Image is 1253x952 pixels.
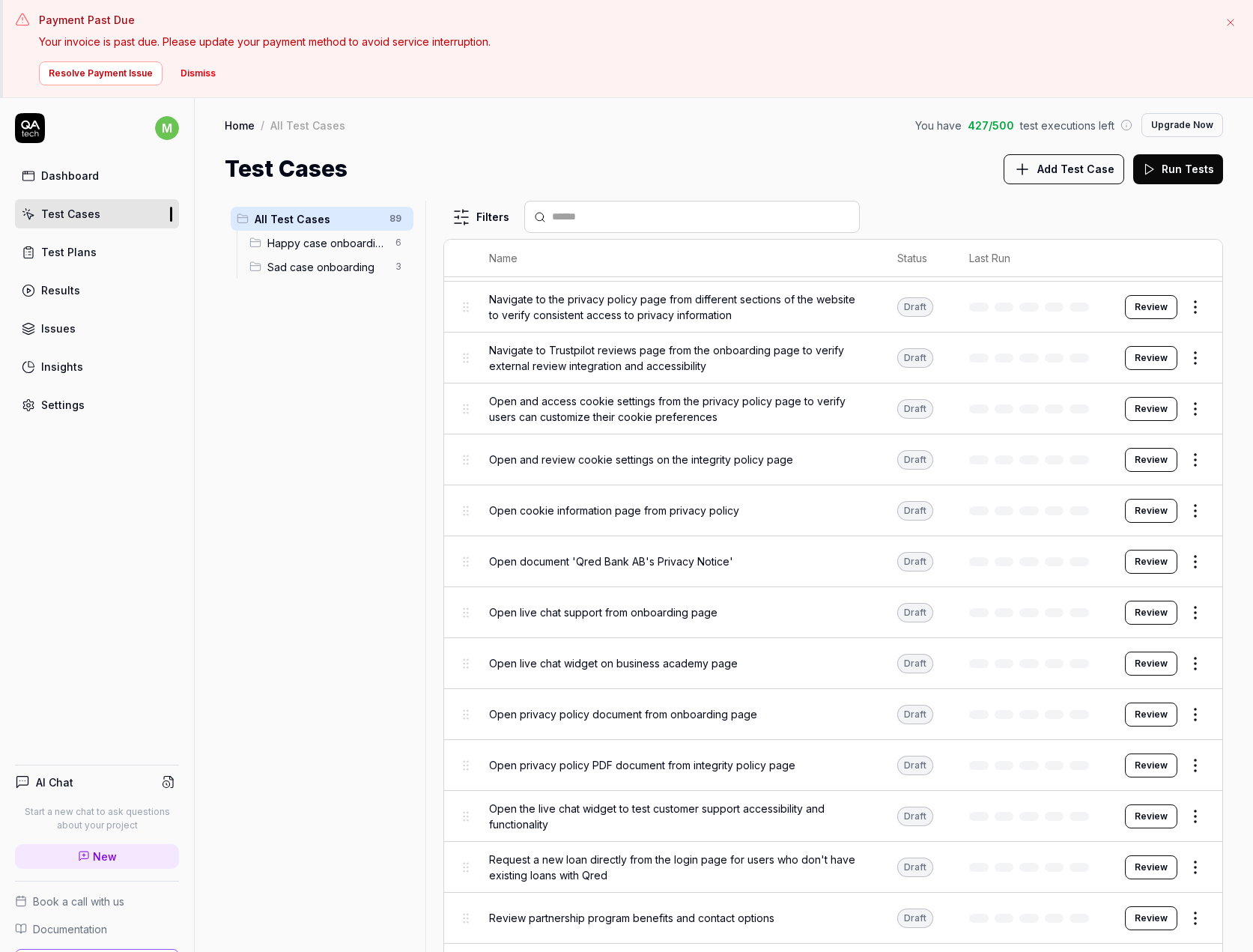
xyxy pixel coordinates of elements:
[1125,397,1177,421] button: Review
[15,314,179,343] a: Issues
[243,255,413,279] div: Drag to reorderSad case onboarding3
[882,240,954,277] th: Status
[389,234,407,252] span: 6
[41,359,83,375] div: Insights
[474,240,882,277] th: Name
[444,383,1222,434] tr: Open and access cookie settings from the privacy policy page to verify users can customize their ...
[1125,754,1177,777] button: Review
[1125,601,1177,625] button: Review
[444,842,1222,893] tr: Request a new loan directly from the login page for users who don't have existing loans with Qred...
[33,894,124,909] span: Book a call with us
[1125,652,1177,676] button: Review
[489,706,757,722] span: Open privacy policy document from onboarding page
[897,450,933,470] div: Draft
[897,858,933,877] div: Draft
[897,654,933,673] div: Draft
[897,348,933,368] div: Draft
[897,705,933,724] div: Draft
[915,118,962,133] span: You have
[225,152,348,186] h1: Test Cases
[1125,295,1177,319] button: Review
[489,452,793,467] span: Open and review cookie settings on the integrity policy page
[1125,855,1177,879] button: Review
[444,587,1222,638] tr: Open live chat support from onboarding pageDraftReview
[1125,906,1177,930] button: Review
[267,235,386,251] span: Happy case onboarding
[93,849,117,864] span: New
[255,211,380,227] span: All Test Cases
[15,805,179,832] p: Start a new chat to ask questions about your project
[489,757,795,773] span: Open privacy policy PDF document from integrity policy page
[15,276,179,305] a: Results
[444,791,1222,842] tr: Open the live chat widget to test customer support accessibility and functionalityDraftReview
[243,231,413,255] div: Drag to reorderHappy case onboarding6
[39,34,1211,49] p: Your invoice is past due. Please update your payment method to avoid service interruption.
[489,342,867,374] span: Navigate to Trustpilot reviews page from the onboarding page to verify external review integratio...
[444,485,1222,536] tr: Open cookie information page from privacy policyDraftReview
[33,921,107,937] span: Documentation
[41,282,80,298] div: Results
[489,604,717,620] span: Open live chat support from onboarding page
[1125,499,1177,523] button: Review
[897,399,933,419] div: Draft
[41,397,85,413] div: Settings
[41,321,76,336] div: Issues
[489,393,867,425] span: Open and access cookie settings from the privacy policy page to verify users can customize their ...
[15,161,179,190] a: Dashboard
[225,118,255,133] a: Home
[897,297,933,317] div: Draft
[1020,118,1114,133] span: test executions left
[172,61,225,85] button: Dismiss
[1037,161,1114,177] span: Add Test Case
[444,740,1222,791] tr: Open privacy policy PDF document from integrity policy pageDraftReview
[261,118,264,133] div: /
[444,434,1222,485] tr: Open and review cookie settings on the integrity policy pageDraftReview
[897,501,933,521] div: Draft
[444,536,1222,587] tr: Open document 'Qred Bank AB's Privacy Notice'DraftReview
[897,603,933,622] div: Draft
[267,259,386,275] span: Sad case onboarding
[1125,448,1177,472] button: Review
[15,352,179,381] a: Insights
[41,168,99,184] div: Dashboard
[36,774,73,790] h4: AI Chat
[489,291,867,323] span: Navigate to the privacy policy page from different sections of the website to verify consistent a...
[15,199,179,228] a: Test Cases
[1125,550,1177,574] button: Review
[155,113,179,143] button: m
[489,801,867,832] span: Open the live chat widget to test customer support accessibility and functionality
[897,909,933,928] div: Draft
[41,206,100,222] div: Test Cases
[1125,346,1177,370] a: Review
[389,258,407,276] span: 3
[444,638,1222,689] tr: Open live chat widget on business academy pageDraftReview
[1125,703,1177,727] button: Review
[270,118,345,133] div: All Test Cases
[443,202,518,232] button: Filters
[897,552,933,571] div: Draft
[489,655,738,671] span: Open live chat widget on business academy page
[383,210,407,228] span: 89
[15,844,179,869] a: New
[1125,804,1177,828] a: Review
[15,390,179,419] a: Settings
[897,756,933,775] div: Draft
[39,12,1211,28] h3: Payment Past Due
[489,910,774,926] span: Review partnership program benefits and contact options
[489,852,867,883] span: Request a new loan directly from the login page for users who don't have existing loans with Qred
[897,807,933,826] div: Draft
[15,237,179,267] a: Test Plans
[489,554,733,569] span: Open document 'Qred Bank AB's Privacy Notice'
[444,689,1222,740] tr: Open privacy policy document from onboarding pageDraftReview
[1004,154,1124,184] button: Add Test Case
